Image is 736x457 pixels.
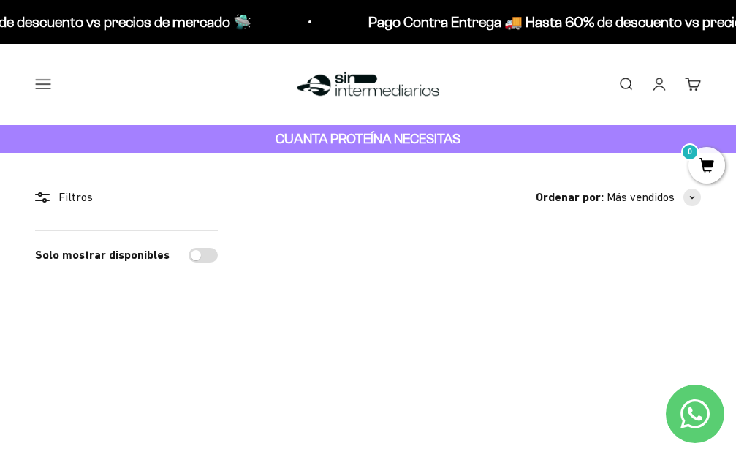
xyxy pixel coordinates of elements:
[35,188,218,207] div: Filtros
[35,246,170,265] label: Solo mostrar disponibles
[681,143,699,161] mark: 0
[607,188,701,207] button: Más vendidos
[607,188,675,207] span: Más vendidos
[276,131,460,146] strong: CUANTA PROTEÍNA NECESITAS
[536,188,604,207] span: Ordenar por:
[688,159,725,175] a: 0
